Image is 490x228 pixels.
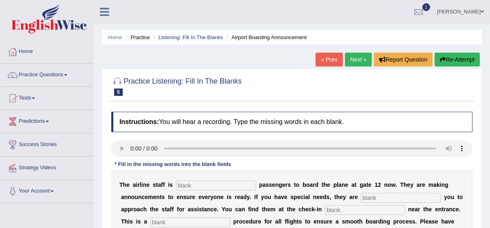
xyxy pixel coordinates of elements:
[425,218,428,225] b: e
[243,218,246,225] b: c
[194,206,197,213] b: s
[386,218,390,225] b: g
[437,182,440,188] b: k
[353,218,357,225] b: o
[211,206,214,213] b: c
[233,218,237,225] b: p
[329,218,332,225] b: e
[254,194,256,200] b: I
[266,218,270,225] b: o
[337,182,338,188] b: l
[335,218,339,225] b: a
[249,194,251,200] b: .
[456,206,459,213] b: e
[225,33,307,41] li: Airport Boarding Announcement
[355,194,358,200] b: e
[172,206,174,213] b: f
[313,182,315,188] b: r
[302,206,305,213] b: h
[265,218,267,225] b: f
[136,218,137,225] b: i
[376,218,378,225] b: r
[158,34,223,40] a: Listening: Fill In The Blanks
[197,206,199,213] b: i
[306,182,310,188] b: o
[349,194,353,200] b: a
[168,182,170,188] b: i
[124,206,128,213] b: p
[278,206,282,213] b: a
[128,194,131,200] b: n
[345,182,348,188] b: e
[240,194,243,200] b: a
[316,53,342,66] a: « Prev
[126,182,130,188] b: e
[351,182,355,188] b: a
[199,194,202,200] b: e
[412,218,415,225] b: s
[309,182,313,188] b: a
[285,218,287,225] b: f
[170,206,172,213] b: f
[318,206,322,213] b: n
[297,194,300,200] b: e
[111,161,234,168] div: * Fill in the missing words into the blank fields
[445,182,448,188] b: g
[446,206,449,213] b: a
[313,218,317,225] b: e
[320,194,323,200] b: e
[327,182,330,188] b: e
[205,194,208,200] b: e
[241,206,245,213] b: n
[133,182,136,188] b: a
[192,194,195,200] b: e
[124,194,128,200] b: n
[138,194,142,200] b: n
[262,206,264,213] b: t
[429,206,432,213] b: e
[383,218,387,225] b: n
[404,182,407,188] b: h
[322,182,324,188] b: t
[424,218,426,225] b: l
[350,218,354,225] b: o
[290,218,294,225] b: g
[0,157,93,177] a: Strategy Videos
[153,182,156,188] b: s
[128,218,130,225] b: i
[140,182,141,188] b: l
[324,182,327,188] b: h
[237,218,239,225] b: r
[177,194,180,200] b: e
[388,182,391,188] b: o
[160,194,162,200] b: t
[317,218,320,225] b: n
[407,182,411,188] b: e
[131,194,135,200] b: o
[378,182,381,188] b: 2
[270,218,272,225] b: r
[296,182,300,188] b: o
[274,194,278,200] b: h
[137,218,141,225] b: s
[415,218,417,225] b: .
[255,206,259,213] b: d
[320,218,324,225] b: s
[428,182,433,188] b: m
[418,206,420,213] b: r
[156,182,158,188] b: t
[410,182,413,188] b: y
[325,205,405,215] input: blank
[119,182,123,188] b: T
[323,218,327,225] b: u
[423,206,425,213] b: t
[342,218,345,225] b: s
[442,206,444,213] b: t
[0,133,93,154] a: Success Stories
[397,218,399,225] b: r
[124,218,128,225] b: h
[275,182,279,188] b: n
[307,218,311,225] b: o
[208,194,210,200] b: r
[0,110,93,131] a: Predictions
